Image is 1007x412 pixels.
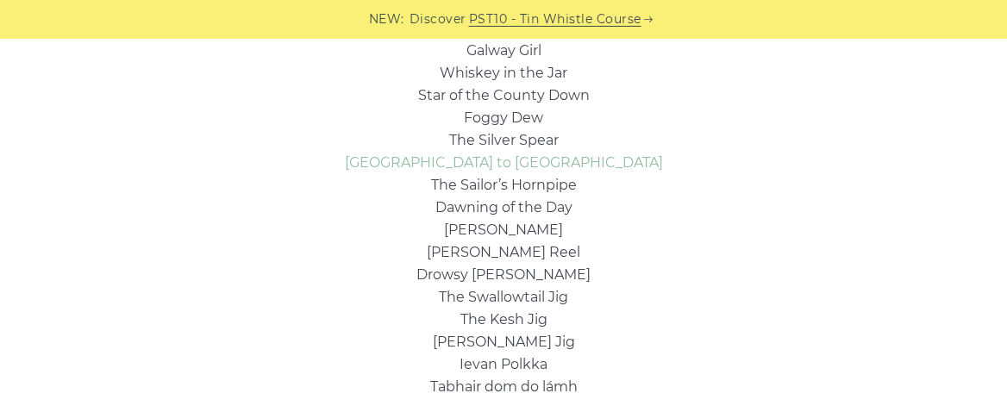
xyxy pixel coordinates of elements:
[369,9,404,29] span: NEW:
[440,65,567,81] a: Whiskey in the Jar
[410,9,466,29] span: Discover
[431,177,577,193] a: The Sailor’s Hornpipe
[427,244,580,260] a: [PERSON_NAME] Reel
[469,9,641,29] a: PST10 - Tin Whistle Course
[430,378,578,395] a: Tabhair dom do lámh
[449,132,559,148] a: The Silver Spear
[418,87,590,103] a: Star of the County Down
[444,222,563,238] a: [PERSON_NAME]
[460,356,547,372] a: Ievan Polkka
[439,289,568,305] a: The Swallowtail Jig
[466,42,541,59] a: Galway Girl
[416,266,591,283] a: Drowsy [PERSON_NAME]
[464,109,543,126] a: Foggy Dew
[345,154,663,171] a: [GEOGRAPHIC_DATA] to [GEOGRAPHIC_DATA]
[435,199,572,215] a: Dawning of the Day
[460,311,547,328] a: The Kesh Jig
[433,334,575,350] a: [PERSON_NAME] Jig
